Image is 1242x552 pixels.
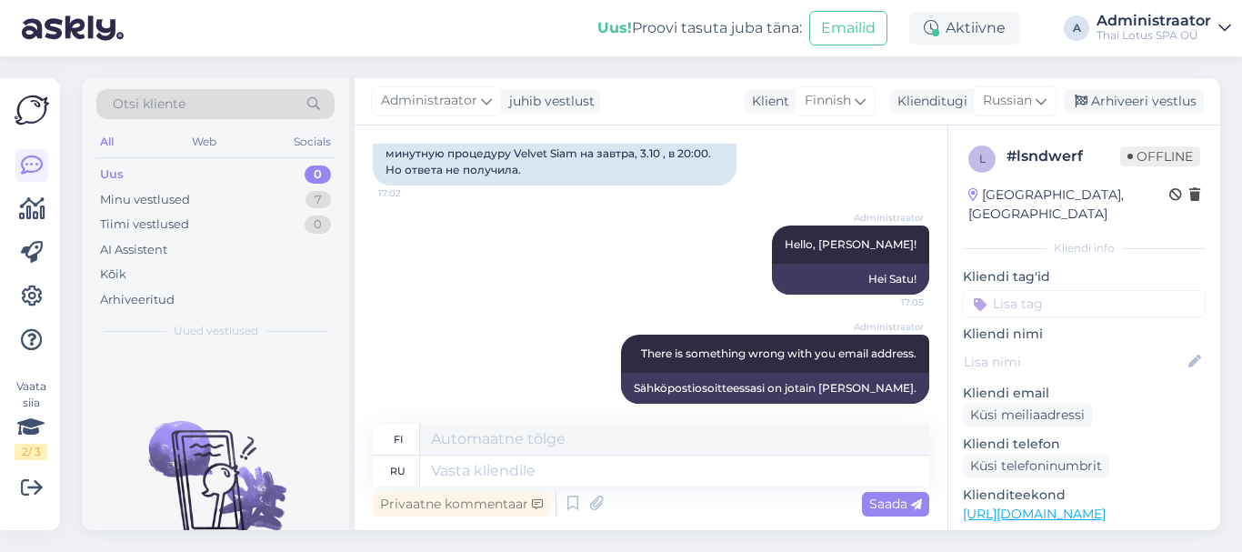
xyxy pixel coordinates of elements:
div: Socials [290,130,335,154]
span: Offline [1120,146,1200,166]
div: Klienditugi [890,92,967,111]
div: Küsi meiliaadressi [963,403,1092,427]
a: [URL][DOMAIN_NAME] [963,506,1106,522]
div: ru [390,456,406,487]
div: Minu vestlused [100,191,190,209]
div: 2 / 3 [15,444,47,460]
img: No chats [82,388,349,552]
div: Aktiivne [909,12,1020,45]
input: Lisa tag [963,290,1206,317]
div: AI Assistent [100,241,167,259]
div: Proovi tasuta juba täna: [597,17,802,39]
div: 0 [305,166,331,184]
div: # lsndwerf [1007,146,1120,167]
b: Uus! [597,19,632,36]
div: Kõik [100,266,126,284]
div: Kliendi info [963,240,1206,256]
div: Здравствуйте! Я пыталась записаться онлайн на 90-минутную процедуру Velvet Siam на завтра, 3.10 ,... [373,122,736,186]
div: Arhiveeri vestlus [1064,89,1204,114]
span: Otsi kliente [113,95,185,114]
p: Klienditeekond [963,486,1206,505]
div: Tiimi vestlused [100,216,189,234]
a: AdministraatorThai Lotus SPA OÜ [1097,14,1231,43]
div: Uus [100,166,124,184]
span: Finnish [805,91,851,111]
p: Kliendi nimi [963,325,1206,344]
div: Thai Lotus SPA OÜ [1097,28,1211,43]
span: Administraator [381,91,477,111]
img: Askly Logo [15,93,49,127]
div: All [96,130,117,154]
span: 17:05 [856,296,924,309]
p: Vaata edasi ... [963,529,1206,546]
span: Saada [869,496,922,512]
div: A [1064,15,1089,41]
span: Administraator [854,211,924,225]
div: [GEOGRAPHIC_DATA], [GEOGRAPHIC_DATA] [968,186,1169,224]
div: Privaatne kommentaar [373,492,550,517]
p: Kliendi tag'id [963,267,1206,286]
div: Küsi telefoninumbrit [963,454,1109,478]
span: 17:05 [856,405,924,418]
span: 17:02 [378,186,446,200]
div: 7 [305,191,331,209]
span: Hello, [PERSON_NAME]! [785,237,916,251]
input: Lisa nimi [964,352,1185,372]
div: Administraator [1097,14,1211,28]
button: Emailid [809,11,887,45]
div: juhib vestlust [502,92,595,111]
div: Arhiveeritud [100,291,175,309]
span: l [979,152,986,166]
div: Vaata siia [15,378,47,460]
span: Russian [983,91,1032,111]
div: Sähköpostiosoitteessasi on jotain [PERSON_NAME]. [621,373,929,404]
p: Kliendi telefon [963,435,1206,454]
span: There is something wrong with you email address. [641,346,916,360]
div: 0 [305,216,331,234]
div: Web [188,130,220,154]
span: Administraator [854,320,924,334]
span: Uued vestlused [174,323,258,339]
div: fi [394,424,403,455]
div: Hei Satu! [772,264,929,295]
p: Kliendi email [963,384,1206,403]
div: Klient [745,92,789,111]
